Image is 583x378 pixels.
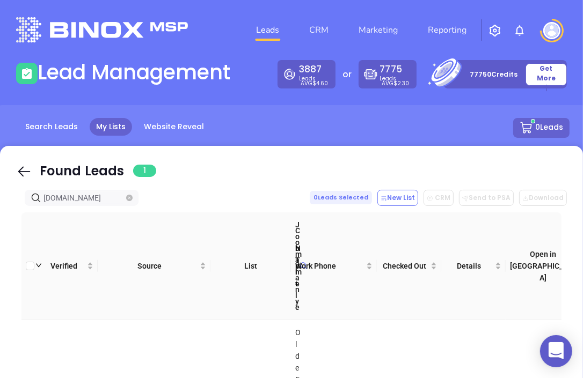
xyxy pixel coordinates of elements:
[126,195,133,201] button: close-circle
[301,81,328,86] p: AVG
[470,69,518,80] p: 77750 Credits
[299,63,322,76] span: 3887
[459,190,514,206] button: Send to PSA
[526,63,567,86] button: Get More
[513,118,570,138] button: 0Leads
[342,68,352,81] p: or
[424,19,471,41] a: Reporting
[43,192,124,204] input: Search…
[295,260,364,272] span: Work Phone
[446,260,493,272] span: Details
[310,191,372,204] span: 0 Leads Selected
[382,81,409,86] p: AVG
[489,24,501,37] img: iconSetting
[513,24,526,37] img: iconNotification
[380,63,402,76] span: 7775
[381,260,428,272] span: Checked Out
[380,63,411,81] p: Leads
[441,212,506,320] th: Details
[137,118,210,136] a: Website Reveal
[424,190,454,206] button: CRM
[39,212,98,320] th: Verified
[354,19,402,41] a: Marketing
[377,190,418,206] button: New List
[252,19,283,41] a: Leads
[98,212,210,320] th: Source
[16,17,188,42] img: logo
[43,260,85,272] span: Verified
[312,79,328,87] span: $4.60
[102,260,198,272] span: Source
[299,63,330,81] p: Leads
[291,212,377,320] th: Work Phone
[377,212,441,320] th: Checked Out
[19,118,84,136] a: Search Leads
[90,118,132,136] a: My Lists
[38,60,230,85] h1: Lead Management
[519,190,567,206] button: Download
[543,22,560,39] img: user
[393,79,409,87] span: $2.30
[40,161,156,181] div: Found Leads
[35,262,42,269] span: down
[506,212,581,320] th: Open in [GEOGRAPHIC_DATA]
[133,165,156,177] span: 1
[210,212,291,320] th: List
[305,19,333,41] a: CRM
